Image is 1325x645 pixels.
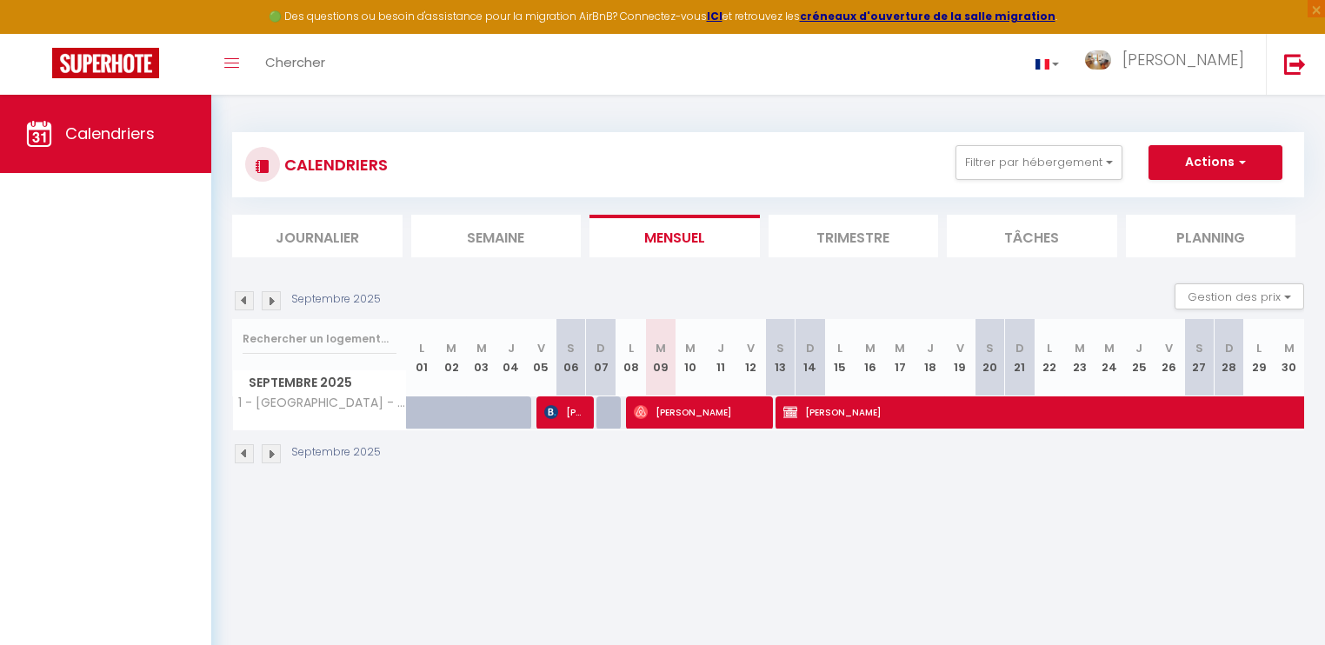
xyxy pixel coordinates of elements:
[14,7,66,59] button: Ouvrir le widget de chat LiveChat
[436,319,466,396] th: 02
[243,323,396,355] input: Rechercher un logement...
[411,215,582,257] li: Semaine
[1165,340,1173,356] abbr: V
[233,370,406,396] span: Septembre 2025
[895,340,905,356] abbr: M
[1155,319,1184,396] th: 26
[252,34,338,95] a: Chercher
[796,319,825,396] th: 14
[1175,283,1304,309] button: Gestion des prix
[1195,340,1203,356] abbr: S
[1244,319,1274,396] th: 29
[800,9,1055,23] a: créneaux d'ouverture de la salle migration
[656,340,666,356] abbr: M
[1095,319,1124,396] th: 24
[1064,319,1094,396] th: 23
[986,340,994,356] abbr: S
[556,319,586,396] th: 06
[956,340,964,356] abbr: V
[885,319,915,396] th: 17
[589,215,760,257] li: Mensuel
[291,444,381,461] p: Septembre 2025
[1284,340,1295,356] abbr: M
[634,396,762,429] span: [PERSON_NAME]
[1015,340,1024,356] abbr: D
[586,319,616,396] th: 07
[865,340,876,356] abbr: M
[947,215,1117,257] li: Tâches
[537,340,545,356] abbr: V
[837,340,842,356] abbr: L
[747,340,755,356] abbr: V
[955,145,1122,180] button: Filtrer par hébergement
[446,340,456,356] abbr: M
[975,319,1004,396] th: 20
[1122,49,1244,70] span: [PERSON_NAME]
[706,319,736,396] th: 11
[1225,340,1234,356] abbr: D
[291,291,381,308] p: Septembre 2025
[232,215,403,257] li: Journalier
[1072,34,1266,95] a: ... [PERSON_NAME]
[769,215,939,257] li: Trimestre
[629,340,634,356] abbr: L
[806,340,815,356] abbr: D
[776,340,784,356] abbr: S
[717,340,724,356] abbr: J
[596,340,605,356] abbr: D
[419,340,424,356] abbr: L
[508,340,515,356] abbr: J
[765,319,795,396] th: 13
[1256,340,1262,356] abbr: L
[1274,319,1304,396] th: 30
[1214,319,1243,396] th: 28
[685,340,696,356] abbr: M
[236,396,409,409] span: 1 - [GEOGRAPHIC_DATA] - [STREET_ADDRESS]
[646,319,676,396] th: 09
[1005,319,1035,396] th: 21
[544,396,583,429] span: [PERSON_NAME]
[736,319,765,396] th: 12
[1124,319,1154,396] th: 25
[476,340,487,356] abbr: M
[707,9,722,23] a: ICI
[52,48,159,78] img: Super Booking
[496,319,526,396] th: 04
[927,340,934,356] abbr: J
[1135,340,1142,356] abbr: J
[1075,340,1085,356] abbr: M
[1047,340,1052,356] abbr: L
[466,319,496,396] th: 03
[567,340,575,356] abbr: S
[1149,145,1282,180] button: Actions
[616,319,645,396] th: 08
[856,319,885,396] th: 16
[65,123,155,144] span: Calendriers
[407,319,436,396] th: 01
[265,53,325,71] span: Chercher
[825,319,855,396] th: 15
[1126,215,1296,257] li: Planning
[1104,340,1115,356] abbr: M
[915,319,944,396] th: 18
[526,319,556,396] th: 05
[676,319,705,396] th: 10
[1085,50,1111,70] img: ...
[1184,319,1214,396] th: 27
[280,145,388,184] h3: CALENDRIERS
[1284,53,1306,75] img: logout
[1035,319,1064,396] th: 22
[945,319,975,396] th: 19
